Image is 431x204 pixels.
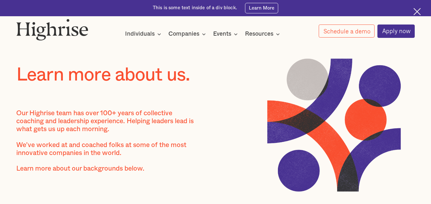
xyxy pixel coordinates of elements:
[16,19,88,40] img: Highrise logo
[16,109,200,181] div: Our Highrise team has over 100+ years of collective coaching and leadership experience. Helping l...
[377,25,415,38] a: Apply now
[245,30,273,38] div: Resources
[413,8,421,15] img: Cross icon
[168,30,199,38] div: Companies
[319,25,375,38] a: Schedule a demo
[153,5,237,11] div: This is some text inside of a div block.
[168,30,208,38] div: Companies
[245,30,282,38] div: Resources
[213,30,231,38] div: Events
[125,30,155,38] div: Individuals
[245,3,278,13] a: Learn More
[125,30,163,38] div: Individuals
[16,65,216,85] h1: Learn more about us.
[213,30,240,38] div: Events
